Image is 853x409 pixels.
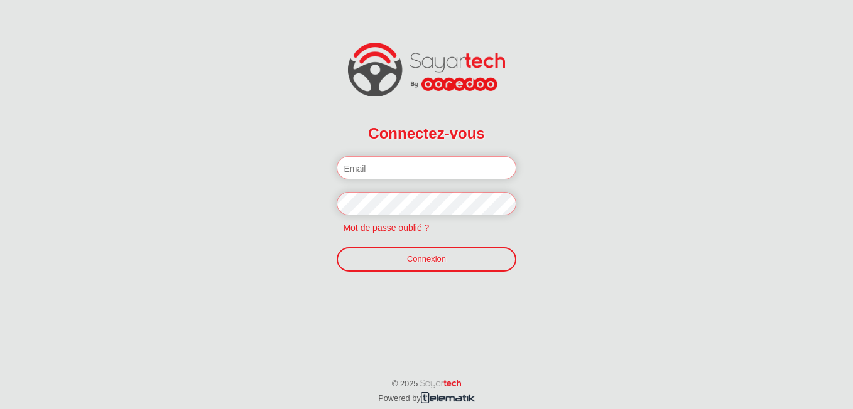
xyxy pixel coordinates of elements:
img: word_sayartech.png [420,380,461,388]
input: Email [337,156,516,179]
p: © 2025 Powered by [338,365,515,405]
h2: Connectez-vous [337,117,516,150]
a: Mot de passe oublié ? [337,223,435,233]
img: telematik.png [421,392,475,403]
a: Connexion [337,247,516,271]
